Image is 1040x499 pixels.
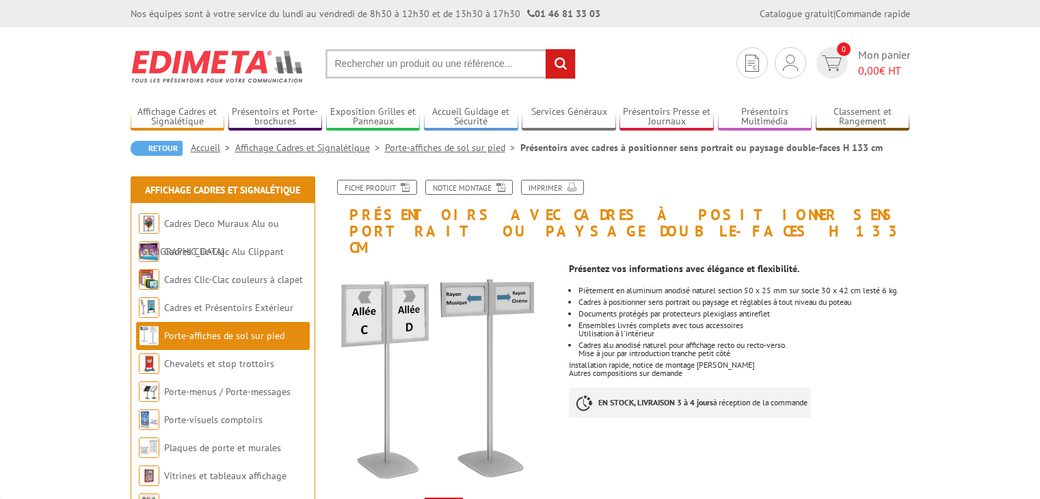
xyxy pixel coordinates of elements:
[164,301,293,314] a: Cadres et Présentoirs Extérieur
[578,341,909,358] li: Cadres alu anodisé naturel pour affichage recto ou recto-verso. Mise à jour par introduction tran...
[578,329,909,338] p: Utilisation à l'intérieur
[745,55,759,72] img: devis rapide
[385,141,520,154] a: Porte-affiches de sol sur pied
[783,55,798,71] img: devis rapide
[822,55,842,71] img: devis rapide
[520,141,883,154] li: Présentoirs avec cadres à positionner sens portrait ou paysage double-faces H 133 cm
[139,217,279,258] a: Cadres Deco Muraux Alu ou [GEOGRAPHIC_DATA]
[164,329,284,342] a: Porte-affiches de sol sur pied
[837,42,851,56] span: 0
[836,8,910,20] a: Commande rapide
[131,41,305,92] img: Edimeta
[424,106,518,129] a: Accueil Guidage et Sécurité
[139,437,159,458] img: Plaques de porte et murales
[164,470,286,482] a: Vitrines et tableaux affichage
[139,353,159,374] img: Chevalets et stop trottoirs
[858,64,879,77] span: 0,00
[569,388,811,418] p: à réception de la commande
[527,8,600,20] strong: 01 46 81 33 03
[521,180,584,195] a: Imprimer
[164,273,303,286] a: Cadres Clic-Clac couleurs à clapet
[164,358,274,370] a: Chevalets et stop trottoirs
[813,47,910,79] a: devis rapide 0 Mon panier 0,00€ HT
[578,310,909,318] li: Documents protégés par protecteurs plexiglass antireflet
[139,213,159,234] img: Cadres Deco Muraux Alu ou Bois
[858,47,910,79] span: Mon panier
[319,180,920,256] h1: Présentoirs avec cadres à positionner sens portrait ou paysage double-faces H 133 cm
[578,298,909,306] li: Cadres à positionner sens portrait ou paysage et réglables à tout niveau du poteau
[578,321,909,329] p: Ensembles livrés complets avec tous accessoires
[546,49,575,79] input: rechercher
[145,184,300,196] a: Affichage Cadres et Signalétique
[139,297,159,318] img: Cadres et Présentoirs Extérieur
[619,106,714,129] a: Présentoirs Presse et Journaux
[598,397,713,407] strong: EN STOCK, LIVRAISON 3 à 4 jours
[760,7,910,21] div: |
[139,466,159,486] img: Vitrines et tableaux affichage
[760,8,834,20] a: Catalogue gratuit
[139,409,159,430] img: Porte-visuels comptoirs
[569,262,799,275] strong: Présentez vos informations avec élégance et flexibilité.
[131,7,600,21] div: Nos équipes sont à votre service du lundi au vendredi de 8h30 à 12h30 et de 13h30 à 17h30
[569,256,920,431] div: Installation rapide, notice de montage [PERSON_NAME] Autres compositions sur demande
[326,106,421,129] a: Exposition Grilles et Panneaux
[228,106,323,129] a: Présentoirs et Porte-brochures
[718,106,812,129] a: Présentoirs Multimédia
[235,141,385,154] a: Affichage Cadres et Signalétique
[164,414,263,426] a: Porte-visuels comptoirs
[337,180,417,195] a: Fiche produit
[139,325,159,346] img: Porte-affiches de sol sur pied
[329,263,559,494] img: porte_affiches_214132.jpg
[578,286,909,295] li: Piètement en aluminium anodisé naturel section 50 x 25 mm sur socle 30 x 42 cm lesté 6 kg.
[522,106,616,129] a: Services Généraux
[191,141,235,154] a: Accueil
[164,442,281,454] a: Plaques de porte et murales
[131,106,225,129] a: Affichage Cadres et Signalétique
[164,245,284,258] a: Cadres Clic-Clac Alu Clippant
[139,381,159,402] img: Porte-menus / Porte-messages
[164,386,291,398] a: Porte-menus / Porte-messages
[325,49,576,79] input: Rechercher un produit ou une référence...
[425,180,513,195] a: Notice Montage
[816,106,910,129] a: Classement et Rangement
[858,63,910,79] span: € HT
[131,141,183,156] a: Retour
[139,269,159,290] img: Cadres Clic-Clac couleurs à clapet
